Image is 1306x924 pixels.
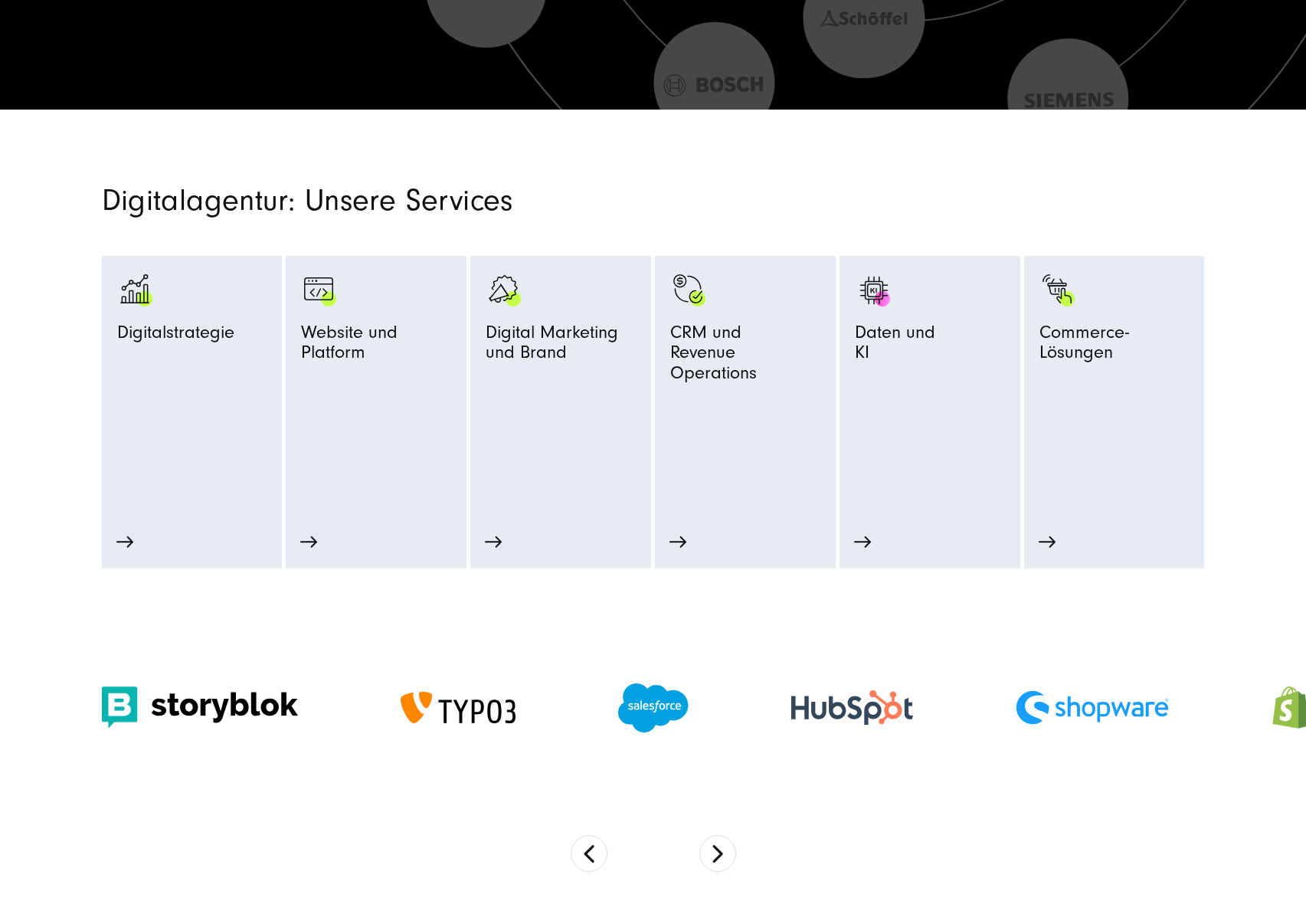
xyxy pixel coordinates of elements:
[102,686,298,729] img: Storyblok logo Storyblok Headless CMS Agentur SUNZINET (1)
[670,271,820,496] a: Symbol mit einem Haken und einem Dollarzeichen. monetization-approve-business-products_white CRM ...
[855,323,935,370] span: Daten und KI
[117,323,234,349] span: Digitalstrategie
[855,271,1005,464] a: KI 1 KI 1 Daten undKI
[791,690,913,725] img: HubSpot Gold Partner Agentur - Digitalagentur SUNZINET
[1039,271,1190,496] a: Bild eines Fingers, der auf einen schwarzen Einkaufswagen mit grünen Akzenten klickt: Digitalagen...
[670,323,820,390] span: CRM und Revenue Operations
[1039,323,1190,370] span: Commerce-Lösungen
[486,323,618,370] span: Digital Marketing und Brand
[571,835,607,872] button: Previous
[301,271,451,496] a: Browser Symbol als Zeichen für Web Development - Digitalagentur SUNZINET programming-browser-prog...
[699,835,736,872] button: Next
[102,186,830,215] h2: Digitalagentur: Unsere Services
[401,692,516,724] img: TYPO3 Gold Memeber Agentur - Digitalagentur für TYPO3 CMS Entwicklung SUNZINET
[1016,690,1169,724] img: Shopware Partner Agentur - Digitalagentur SUNZINET
[486,271,636,464] a: advertising-megaphone-business-products_black advertising-megaphone-business-products_white Digit...
[301,323,451,370] span: Website und Platform
[618,683,689,732] img: Salesforce Partner Agentur - Digitalagentur SUNZINET
[117,271,267,496] a: analytics-graph-bar-business analytics-graph-bar-business_white Digitalstrategie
